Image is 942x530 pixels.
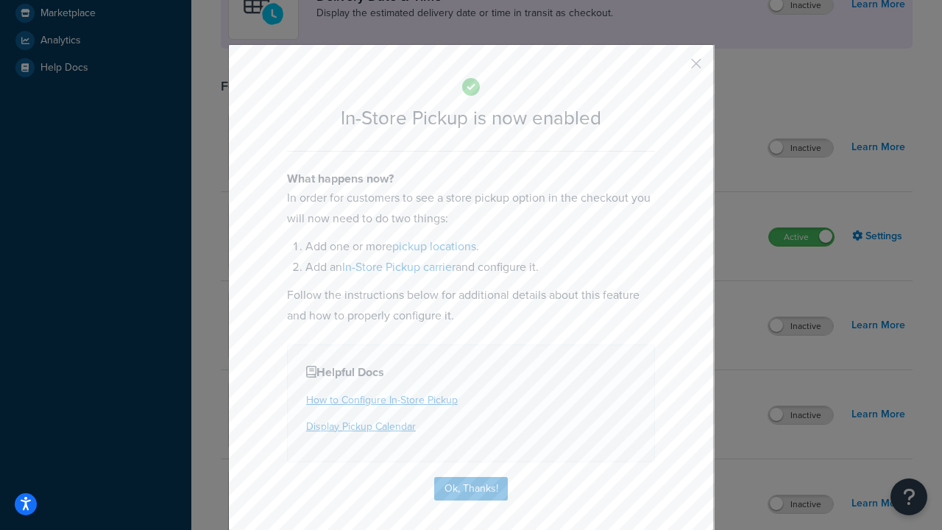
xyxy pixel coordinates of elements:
[305,257,655,278] li: Add an and configure it.
[287,188,655,229] p: In order for customers to see a store pickup option in the checkout you will now need to do two t...
[434,477,508,501] button: Ok, Thanks!
[306,392,458,408] a: How to Configure In-Store Pickup
[392,238,476,255] a: pickup locations
[305,236,655,257] li: Add one or more .
[306,419,416,434] a: Display Pickup Calendar
[306,364,636,381] h4: Helpful Docs
[287,107,655,129] h2: In-Store Pickup is now enabled
[287,285,655,326] p: Follow the instructions below for additional details about this feature and how to properly confi...
[287,170,655,188] h4: What happens now?
[342,258,456,275] a: In-Store Pickup carrier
